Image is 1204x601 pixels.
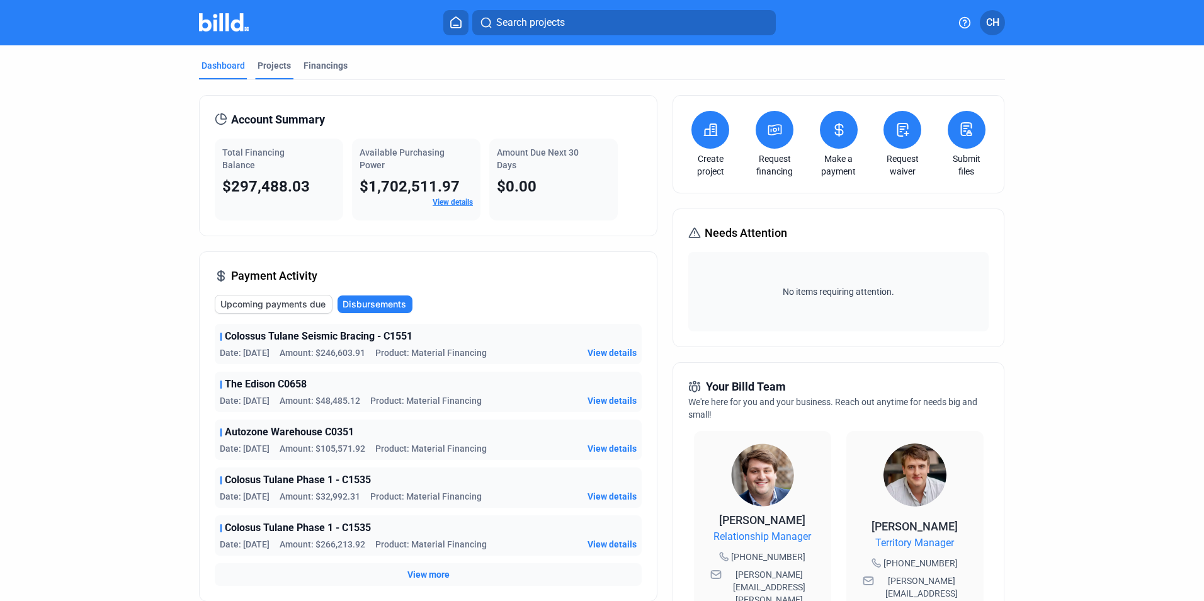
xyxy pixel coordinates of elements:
[880,152,924,178] a: Request waiver
[220,346,270,359] span: Date: [DATE]
[817,152,861,178] a: Make a payment
[215,295,332,314] button: Upcoming payments due
[222,178,310,195] span: $297,488.03
[375,538,487,551] span: Product: Material Financing
[731,551,805,563] span: [PHONE_NUMBER]
[370,394,482,407] span: Product: Material Financing
[220,394,270,407] span: Date: [DATE]
[222,147,285,170] span: Total Financing Balance
[280,394,360,407] span: Amount: $48,485.12
[496,15,565,30] span: Search projects
[497,178,537,195] span: $0.00
[280,490,360,503] span: Amount: $32,992.31
[688,152,732,178] a: Create project
[258,59,291,72] div: Projects
[280,442,365,455] span: Amount: $105,571.92
[407,568,450,581] button: View more
[199,13,249,31] img: Billd Company Logo
[220,490,270,503] span: Date: [DATE]
[231,267,317,285] span: Payment Activity
[875,535,954,551] span: Territory Manager
[693,285,983,298] span: No items requiring attention.
[360,178,460,195] span: $1,702,511.97
[883,557,958,570] span: [PHONE_NUMBER]
[472,10,776,35] button: Search projects
[338,295,412,313] button: Disbursements
[360,147,445,170] span: Available Purchasing Power
[343,298,406,311] span: Disbursements
[883,444,946,507] img: Territory Manager
[986,15,999,30] span: CH
[370,490,482,503] span: Product: Material Financing
[945,152,989,178] a: Submit files
[225,425,354,440] span: Autozone Warehouse C0351
[304,59,348,72] div: Financings
[220,442,270,455] span: Date: [DATE]
[202,59,245,72] div: Dashboard
[705,224,787,242] span: Needs Attention
[225,377,307,392] span: The Edison C0658
[752,152,797,178] a: Request financing
[688,397,977,420] span: We're here for you and your business. Reach out anytime for needs big and small!
[375,442,487,455] span: Product: Material Financing
[588,394,637,407] button: View details
[497,147,579,170] span: Amount Due Next 30 Days
[588,346,637,359] button: View details
[220,298,326,311] span: Upcoming payments due
[375,346,487,359] span: Product: Material Financing
[872,520,958,533] span: [PERSON_NAME]
[719,513,805,527] span: [PERSON_NAME]
[980,10,1005,35] button: CH
[231,111,325,129] span: Account Summary
[220,538,270,551] span: Date: [DATE]
[433,198,473,207] a: View details
[225,329,412,344] span: Colossus Tulane Seismic Bracing - C1551
[225,472,371,488] span: Colosus Tulane Phase 1 - C1535
[588,538,637,551] button: View details
[588,490,637,503] button: View details
[588,442,637,455] button: View details
[713,529,811,544] span: Relationship Manager
[225,520,371,535] span: Colosus Tulane Phase 1 - C1535
[706,378,786,396] span: Your Billd Team
[731,444,794,507] img: Relationship Manager
[280,538,365,551] span: Amount: $266,213.92
[280,346,365,359] span: Amount: $246,603.91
